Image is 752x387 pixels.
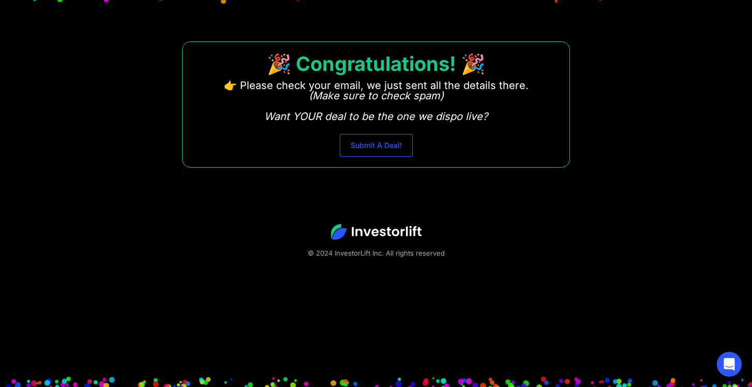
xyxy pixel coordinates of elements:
[264,90,488,123] em: (Make sure to check spam) Want YOUR deal to be the one we dispo live?
[224,80,529,122] p: 👉 Please check your email, we just sent all the details there. ‍
[717,352,742,377] div: Open Intercom Messenger
[36,248,716,258] div: © 2024 InvestorLift Inc. All rights reserved
[340,134,413,157] a: Submit A Deal!
[267,52,485,76] strong: 🎉 Congratulations! 🎉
